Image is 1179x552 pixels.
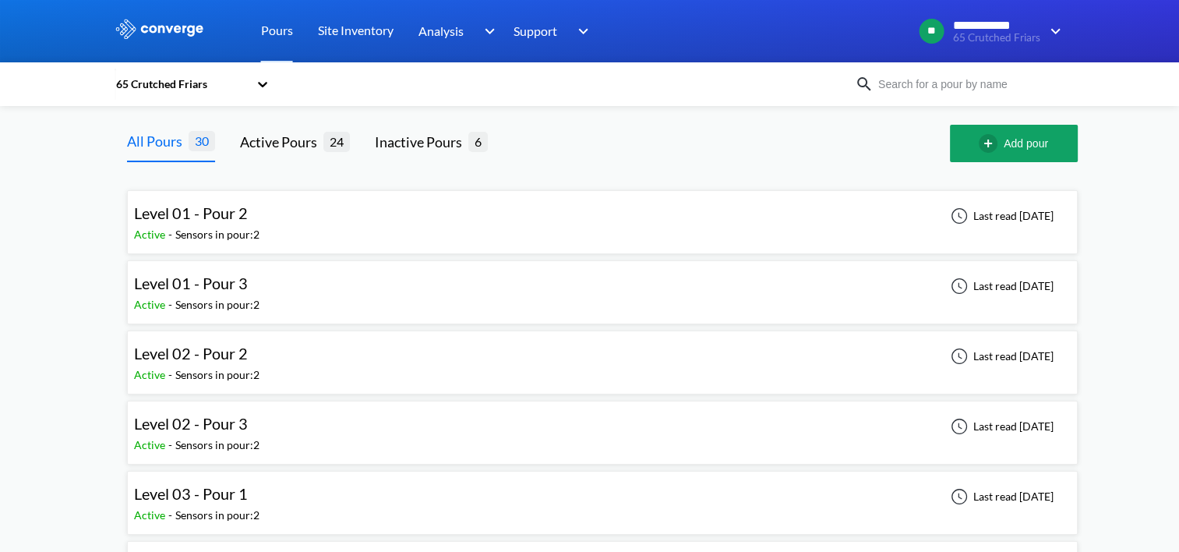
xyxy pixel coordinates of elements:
span: - [168,298,175,311]
span: 65 Crutched Friars [953,32,1040,44]
div: Sensors in pour: 2 [175,437,259,454]
span: 24 [323,132,350,151]
img: downArrow.svg [1040,22,1065,41]
span: 30 [189,131,215,150]
img: downArrow.svg [474,22,499,41]
img: icon-search.svg [855,75,874,94]
a: Level 02 - Pour 2Active-Sensors in pour:2Last read [DATE] [127,349,1078,362]
span: Analysis [418,21,464,41]
span: Active [134,298,168,311]
span: Level 03 - Pour 1 [134,484,248,503]
div: Sensors in pour: 2 [175,507,259,524]
div: Last read [DATE] [942,487,1058,506]
a: Level 02 - Pour 3Active-Sensors in pour:2Last read [DATE] [127,419,1078,432]
div: Sensors in pour: 2 [175,226,259,243]
span: Active [134,368,168,381]
button: Add pour [950,125,1078,162]
img: logo_ewhite.svg [115,19,205,39]
div: Last read [DATE] [942,277,1058,295]
div: Sensors in pour: 2 [175,366,259,384]
input: Search for a pour by name [874,76,1062,93]
span: Level 02 - Pour 3 [134,414,248,433]
a: Level 01 - Pour 2Active-Sensors in pour:2Last read [DATE] [127,208,1078,221]
span: - [168,508,175,522]
div: 65 Crutched Friars [115,76,249,93]
a: Level 03 - Pour 1Active-Sensors in pour:2Last read [DATE] [127,489,1078,502]
span: Level 01 - Pour 3 [134,274,248,292]
span: Level 02 - Pour 2 [134,344,248,363]
span: Active [134,508,168,522]
span: - [168,368,175,381]
span: 6 [468,132,488,151]
div: Last read [DATE] [942,417,1058,436]
span: Active [134,228,168,241]
div: Inactive Pours [375,131,468,153]
span: - [168,228,175,241]
div: Last read [DATE] [942,347,1058,366]
div: Sensors in pour: 2 [175,296,259,313]
img: downArrow.svg [568,22,593,41]
a: Level 01 - Pour 3Active-Sensors in pour:2Last read [DATE] [127,278,1078,292]
span: Level 01 - Pour 2 [134,203,248,222]
span: Active [134,438,168,451]
img: add-circle-outline.svg [979,134,1004,153]
div: Last read [DATE] [942,207,1058,225]
span: - [168,438,175,451]
div: All Pours [127,130,189,152]
span: Support [514,21,557,41]
div: Active Pours [240,131,323,153]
